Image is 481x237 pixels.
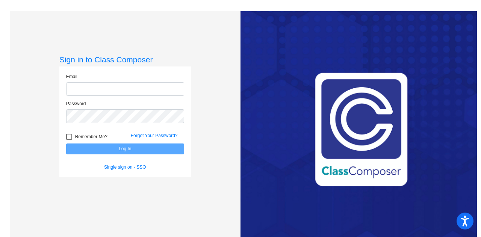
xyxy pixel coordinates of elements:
[66,73,77,80] label: Email
[66,143,184,154] button: Log In
[59,55,191,64] h3: Sign in to Class Composer
[104,165,146,170] a: Single sign on - SSO
[75,132,107,141] span: Remember Me?
[131,133,178,138] a: Forgot Your Password?
[66,100,86,107] label: Password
